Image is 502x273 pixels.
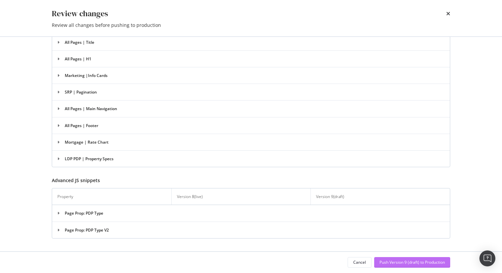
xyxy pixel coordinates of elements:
td: LDP PDP | Property Specs [52,150,450,167]
td: All Pages | Title [52,34,450,50]
th: Version 8 ( live ) [171,188,310,205]
button: Cancel [348,257,372,268]
td: All Pages | H1 [52,50,450,67]
td: All Pages | Footer [52,117,450,134]
div: Review all changes before pushing to production [52,22,450,29]
th: Version 9 ( draft ) [311,188,450,205]
div: Push Version 9 (draft) to Production [379,259,445,265]
td: SRP | Pagination [52,84,450,101]
th: Property [52,188,171,205]
td: Page Prop: PDP Type V2 [52,222,450,238]
div: Open Intercom Messenger [479,250,495,266]
button: Push Version 9 (draft) to Production [374,257,450,268]
div: Review changes [52,8,108,19]
td: All Pages | Main Navigation [52,101,450,117]
td: Page Prop: PDP Type [52,205,450,222]
td: Mortgage | Rate Chart [52,134,450,150]
td: Marketing |Info Cards [52,67,450,84]
div: times [446,8,450,19]
div: Cancel [353,259,366,265]
h3: Advanced JS snippets [52,178,450,183]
